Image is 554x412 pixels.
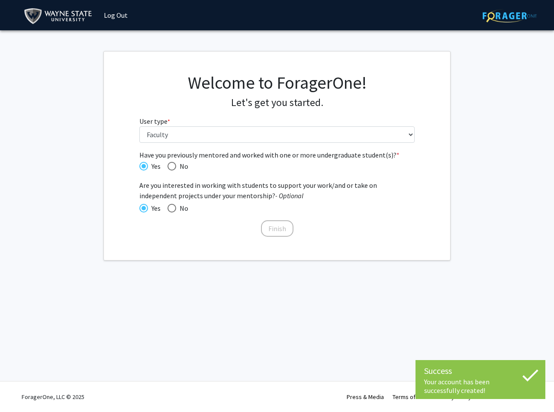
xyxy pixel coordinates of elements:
label: User type [139,116,170,126]
div: ForagerOne, LLC © 2025 [22,382,84,412]
mat-radio-group: Have you previously mentored and worked with one or more undergraduate student(s)? [139,160,415,171]
button: Finish [261,220,293,237]
span: Yes [148,161,161,171]
a: Press & Media [347,393,384,401]
span: Have you previously mentored and worked with one or more undergraduate student(s)? [139,150,415,160]
h4: Let's get you started. [139,97,415,109]
span: Yes [148,203,161,213]
a: Terms of Use [393,393,427,401]
i: - Optional [275,191,303,200]
img: Wayne State University Logo [24,6,96,26]
div: Success [424,364,537,377]
img: ForagerOne Logo [483,9,537,23]
span: No [176,203,188,213]
span: Are you interested in working with students to support your work/and or take on independent proje... [139,180,415,201]
iframe: Chat [6,373,37,406]
h1: Welcome to ForagerOne! [139,72,415,93]
div: Your account has been successfully created! [424,377,537,395]
span: No [176,161,188,171]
